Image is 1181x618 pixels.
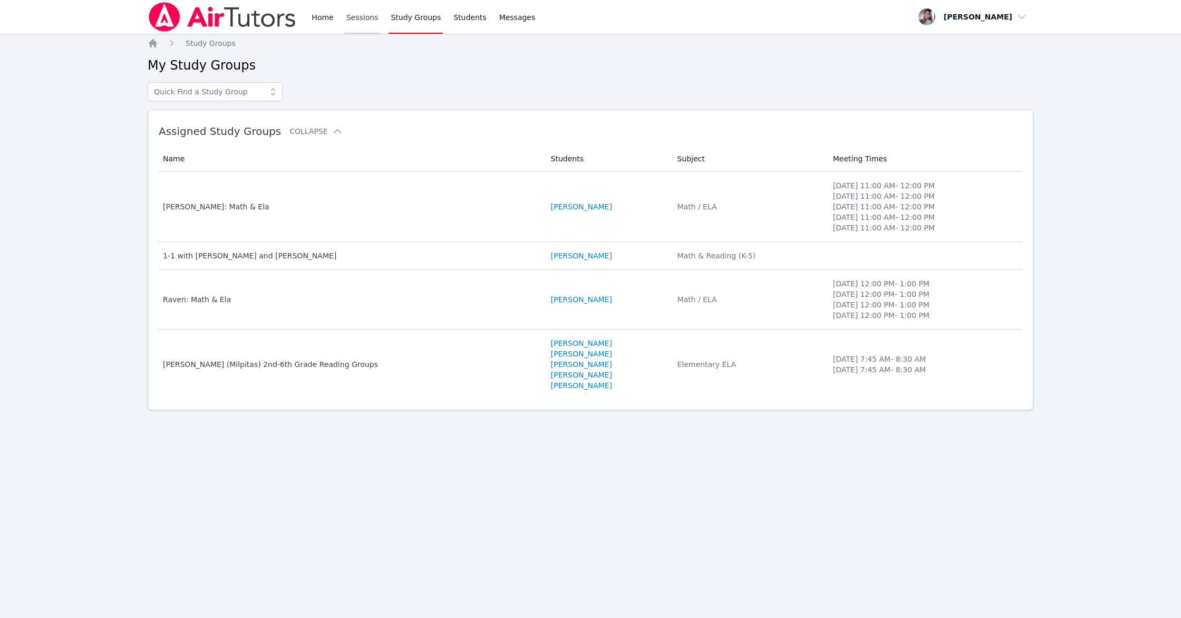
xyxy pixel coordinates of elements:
h2: My Study Groups [148,57,1033,74]
div: Elementary ELA [677,359,820,370]
div: Math / ELA [677,201,820,212]
div: Raven: Math & Ela [163,294,538,305]
a: [PERSON_NAME] [551,370,612,380]
div: [PERSON_NAME]: Math & Ela [163,201,538,212]
tr: [PERSON_NAME] (Milpitas) 2nd-6th Grade Reading Groups[PERSON_NAME][PERSON_NAME][PERSON_NAME][PERS... [159,330,1022,399]
a: [PERSON_NAME] [551,359,612,370]
th: Subject [671,146,826,172]
a: [PERSON_NAME] [551,201,612,212]
li: [DATE] 11:00 AM - 12:00 PM [833,191,1016,201]
a: [PERSON_NAME] [551,338,612,349]
div: Math / ELA [677,294,820,305]
a: [PERSON_NAME] [551,250,612,261]
tr: 1-1 with [PERSON_NAME] and [PERSON_NAME][PERSON_NAME]Math & Reading (K-5) [159,242,1022,270]
li: [DATE] 11:00 AM - 12:00 PM [833,201,1016,212]
nav: Breadcrumb [148,38,1033,49]
li: [DATE] 11:00 AM - 12:00 PM [833,212,1016,223]
th: Meeting Times [827,146,1022,172]
button: Collapse [289,126,342,137]
a: [PERSON_NAME] [551,349,612,359]
span: Messages [499,12,536,23]
a: Study Groups [186,38,236,49]
a: [PERSON_NAME] [551,294,612,305]
div: 1-1 with [PERSON_NAME] and [PERSON_NAME] [163,250,538,261]
th: Students [545,146,671,172]
li: [DATE] 12:00 PM - 1:00 PM [833,310,1016,321]
li: [DATE] 11:00 AM - 12:00 PM [833,223,1016,233]
img: Air Tutors [148,2,297,32]
tr: Raven: Math & Ela[PERSON_NAME]Math / ELA[DATE] 12:00 PM- 1:00 PM[DATE] 12:00 PM- 1:00 PM[DATE] 12... [159,270,1022,330]
li: [DATE] 11:00 AM - 12:00 PM [833,180,1016,191]
div: [PERSON_NAME] (Milpitas) 2nd-6th Grade Reading Groups [163,359,538,370]
tr: [PERSON_NAME]: Math & Ela[PERSON_NAME]Math / ELA[DATE] 11:00 AM- 12:00 PM[DATE] 11:00 AM- 12:00 P... [159,172,1022,242]
span: Assigned Study Groups [159,125,281,138]
li: [DATE] 12:00 PM - 1:00 PM [833,300,1016,310]
li: [DATE] 7:45 AM - 8:30 AM [833,354,1016,364]
input: Quick Find a Study Group [148,82,283,101]
a: [PERSON_NAME] [551,380,612,391]
li: [DATE] 12:00 PM - 1:00 PM [833,278,1016,289]
span: Study Groups [186,39,236,47]
li: [DATE] 7:45 AM - 8:30 AM [833,364,1016,375]
div: Math & Reading (K-5) [677,250,820,261]
th: Name [159,146,545,172]
li: [DATE] 12:00 PM - 1:00 PM [833,289,1016,300]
